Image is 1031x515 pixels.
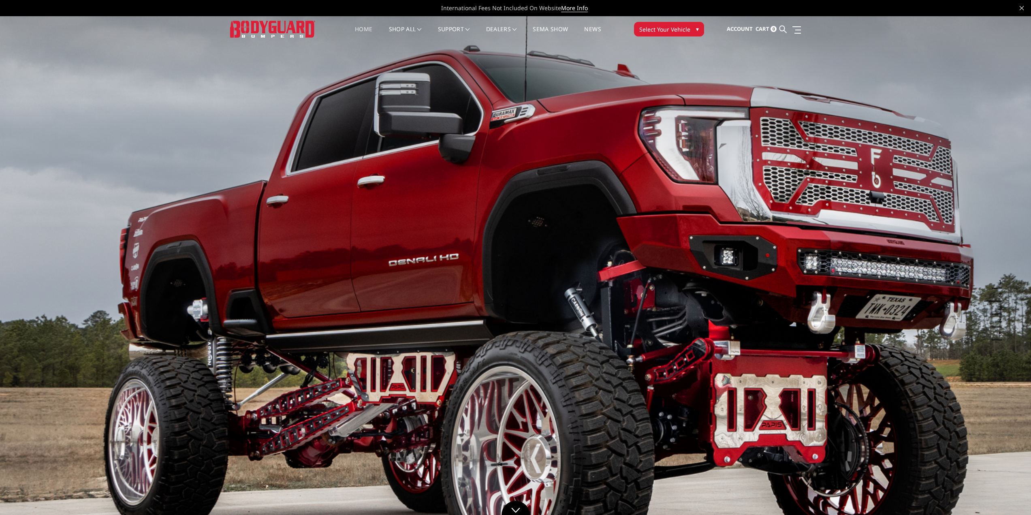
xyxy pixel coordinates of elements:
a: Cart 0 [756,18,777,40]
a: Dealers [486,26,517,42]
button: 3 of 5 [994,301,1002,314]
a: News [584,26,601,42]
a: Click to Down [502,501,530,515]
span: 0 [771,26,777,32]
a: Account [727,18,753,40]
span: Select Your Vehicle [639,25,690,34]
a: SEMA Show [533,26,568,42]
button: 4 of 5 [994,314,1002,327]
button: Select Your Vehicle [634,22,704,36]
iframe: Chat Widget [990,476,1031,515]
a: shop all [389,26,422,42]
button: 5 of 5 [994,327,1002,340]
a: Home [355,26,372,42]
img: BODYGUARD BUMPERS [230,21,315,37]
span: ▾ [696,25,699,33]
span: Cart [756,25,769,32]
span: Account [727,25,753,32]
a: Support [438,26,470,42]
button: 2 of 5 [994,288,1002,301]
button: 1 of 5 [994,276,1002,288]
a: More Info [561,4,588,12]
